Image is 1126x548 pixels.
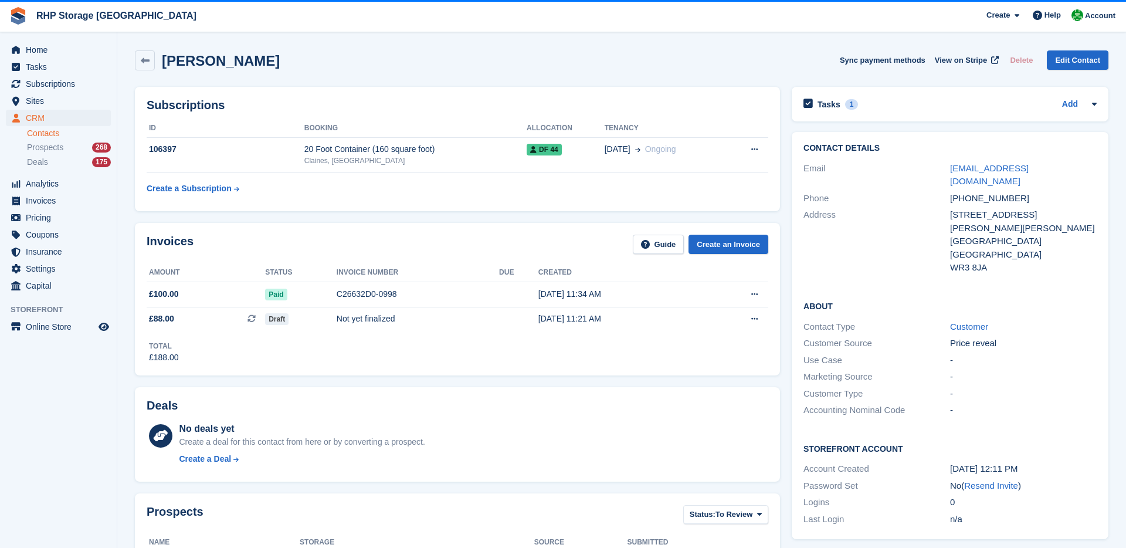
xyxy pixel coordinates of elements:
[683,505,768,525] button: Status: To Review
[337,313,499,325] div: Not yet finalized
[162,53,280,69] h2: [PERSON_NAME]
[27,157,48,168] span: Deals
[97,320,111,334] a: Preview store
[26,319,96,335] span: Online Store
[1005,50,1037,70] button: Delete
[26,42,96,58] span: Home
[803,496,950,509] div: Logins
[179,453,231,465] div: Create a Deal
[803,144,1097,153] h2: Contact Details
[26,110,96,126] span: CRM
[803,404,950,417] div: Accounting Nominal Code
[950,337,1097,350] div: Price reveal
[803,162,950,188] div: Email
[803,300,1097,312] h2: About
[304,155,527,166] div: Claines, [GEOGRAPHIC_DATA]
[930,50,1001,70] a: View on Stripe
[147,99,768,112] h2: Subscriptions
[6,42,111,58] a: menu
[538,288,704,300] div: [DATE] 11:34 AM
[803,479,950,493] div: Password Set
[803,442,1097,454] h2: Storefront Account
[605,119,727,138] th: Tenancy
[26,93,96,109] span: Sites
[304,143,527,155] div: 20 Foot Container (160 square foot)
[6,278,111,294] a: menu
[964,481,1018,491] a: Resend Invite
[149,288,179,300] span: £100.00
[147,263,265,282] th: Amount
[950,496,1097,509] div: 0
[6,261,111,277] a: menu
[527,119,605,138] th: Allocation
[337,263,499,282] th: Invoice number
[803,208,950,275] div: Address
[6,243,111,260] a: menu
[179,422,425,436] div: No deals yet
[265,289,287,300] span: Paid
[6,93,111,109] a: menu
[304,119,527,138] th: Booking
[26,76,96,92] span: Subscriptions
[149,341,179,351] div: Total
[265,313,289,325] span: Draft
[265,263,337,282] th: Status
[147,119,304,138] th: ID
[1044,9,1061,21] span: Help
[845,99,859,110] div: 1
[26,243,96,260] span: Insurance
[27,141,111,154] a: Prospects 268
[689,235,768,254] a: Create an Invoice
[1047,50,1108,70] a: Edit Contact
[950,404,1097,417] div: -
[6,59,111,75] a: menu
[147,235,194,254] h2: Invoices
[6,209,111,226] a: menu
[1062,98,1078,111] a: Add
[950,322,988,331] a: Customer
[26,209,96,226] span: Pricing
[803,337,950,350] div: Customer Source
[605,143,630,155] span: [DATE]
[715,509,752,520] span: To Review
[935,55,987,66] span: View on Stripe
[803,192,950,205] div: Phone
[26,278,96,294] span: Capital
[149,351,179,364] div: £188.00
[950,479,1097,493] div: No
[147,178,239,199] a: Create a Subscription
[950,163,1029,187] a: [EMAIL_ADDRESS][DOMAIN_NAME]
[803,513,950,526] div: Last Login
[147,143,304,155] div: 106397
[149,313,174,325] span: £88.00
[950,248,1097,262] div: [GEOGRAPHIC_DATA]
[92,157,111,167] div: 175
[6,110,111,126] a: menu
[92,143,111,153] div: 268
[690,509,715,520] span: Status:
[950,370,1097,384] div: -
[950,513,1097,526] div: n/a
[27,128,111,139] a: Contacts
[337,288,499,300] div: C26632D0-0998
[538,263,704,282] th: Created
[26,192,96,209] span: Invoices
[961,481,1021,491] span: ( )
[633,235,684,254] a: Guide
[26,175,96,192] span: Analytics
[803,387,950,401] div: Customer Type
[32,6,201,25] a: RHP Storage [GEOGRAPHIC_DATA]
[179,436,425,448] div: Create a deal for this contact from here or by converting a prospect.
[1085,10,1115,22] span: Account
[950,261,1097,275] div: WR3 8JA
[6,175,111,192] a: menu
[147,399,178,412] h2: Deals
[538,313,704,325] div: [DATE] 11:21 AM
[179,453,425,465] a: Create a Deal
[950,462,1097,476] div: [DATE] 12:11 PM
[499,263,538,282] th: Due
[986,9,1010,21] span: Create
[950,235,1097,248] div: [GEOGRAPHIC_DATA]
[9,7,27,25] img: stora-icon-8386f47178a22dfd0bd8f6a31ec36ba5ce8667c1dd55bd0f319d3a0aa187defe.svg
[6,192,111,209] a: menu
